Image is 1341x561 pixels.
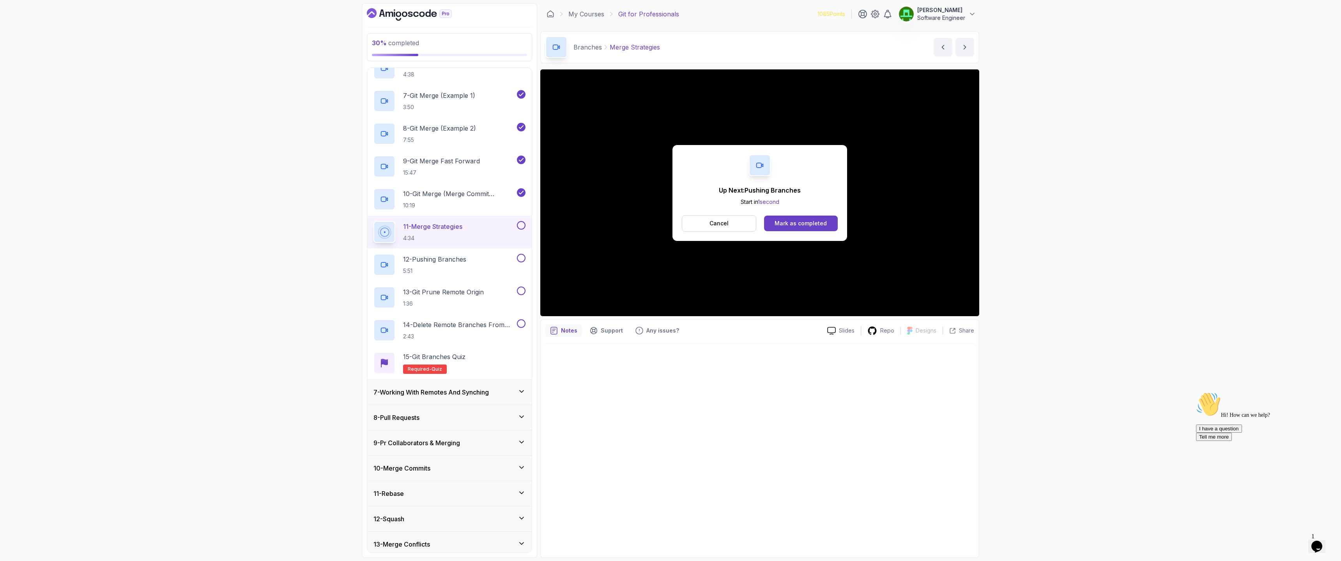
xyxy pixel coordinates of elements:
[408,366,432,372] span: Required-
[917,14,965,22] p: Software Engineer
[373,352,525,374] button: 15-Git Branches QuizRequired-quiz
[3,3,28,28] img: :wave:
[373,90,525,112] button: 7-Git Merge (Example 1)3:50
[1308,530,1333,553] iframe: chat widget
[821,327,861,335] a: Slides
[403,103,475,111] p: 3:50
[373,489,404,498] h3: 11 - Rebase
[719,186,801,195] p: Up Next: Pushing Branches
[367,405,532,430] button: 8-Pull Requests
[432,366,442,372] span: quiz
[1193,389,1333,526] iframe: chat widget
[631,324,684,337] button: Feedback button
[943,327,974,334] button: Share
[367,380,532,405] button: 7-Working With Remotes And Synching
[839,327,854,334] p: Slides
[367,506,532,531] button: 12-Squash
[880,327,894,334] p: Repo
[367,481,532,506] button: 11-Rebase
[764,216,838,231] button: Mark as completed
[403,352,465,361] p: 15 - Git Branches Quiz
[601,327,623,334] p: Support
[373,156,525,177] button: 9-Git Merge Fast Forward15:47
[934,38,952,57] button: previous content
[373,57,525,79] button: 4:38
[367,8,470,21] a: Dashboard
[373,438,460,448] h3: 9 - Pr Collaborators & Merging
[373,254,525,276] button: 12-Pushing Branches5:51
[758,198,779,205] span: 1 second
[618,9,679,19] p: Git for Professionals
[709,219,729,227] p: Cancel
[403,300,484,308] p: 1:36
[372,39,387,47] span: 30 %
[373,540,430,549] h3: 13 - Merge Conflicts
[561,327,577,334] p: Notes
[3,23,77,29] span: Hi! How can we help?
[403,169,480,177] p: 15:47
[899,7,914,21] img: user profile image
[899,6,976,22] button: user profile image[PERSON_NAME]Software Engineer
[775,219,827,227] div: Mark as completed
[682,215,756,232] button: Cancel
[3,3,143,52] div: 👋Hi! How can we help?I have a questionTell me more
[373,413,419,422] h3: 8 - Pull Requests
[917,6,965,14] p: [PERSON_NAME]
[573,42,602,52] p: Branches
[547,10,554,18] a: Dashboard
[403,124,476,133] p: 8 - Git Merge (Example 2)
[3,44,39,52] button: Tell me more
[861,326,900,336] a: Repo
[403,267,466,275] p: 5:51
[403,320,515,329] p: 14 - Delete Remote Branches From Terminal
[367,430,532,455] button: 9-Pr Collaborators & Merging
[403,189,515,198] p: 10 - Git Merge (Merge Commit Example)
[373,464,430,473] h3: 10 - Merge Commits
[403,136,476,144] p: 7:55
[959,327,974,334] p: Share
[367,456,532,481] button: 10-Merge Commits
[610,42,660,52] p: Merge Strategies
[403,234,462,242] p: 4:34
[955,38,974,57] button: next content
[646,327,679,334] p: Any issues?
[817,10,845,18] p: 1085 Points
[373,221,525,243] button: 11-Merge Strategies4:34
[373,514,404,524] h3: 12 - Squash
[545,324,582,337] button: notes button
[403,91,475,100] p: 7 - Git Merge (Example 1)
[568,9,604,19] a: My Courses
[373,319,525,341] button: 14-Delete Remote Branches From Terminal2:43
[403,156,480,166] p: 9 - Git Merge Fast Forward
[403,255,466,264] p: 12 - Pushing Branches
[540,69,979,316] iframe: 11 - Merge Strategies
[585,324,628,337] button: Support button
[916,327,936,334] p: Designs
[403,222,462,231] p: 11 - Merge Strategies
[373,287,525,308] button: 13-Git Prune Remote Origin1:36
[372,39,419,47] span: completed
[373,388,489,397] h3: 7 - Working With Remotes And Synching
[373,123,525,145] button: 8-Git Merge (Example 2)7:55
[719,198,801,206] p: Start in
[403,287,484,297] p: 13 - Git Prune Remote Origin
[3,36,49,44] button: I have a question
[373,188,525,210] button: 10-Git Merge (Merge Commit Example)10:19
[403,202,515,209] p: 10:19
[403,71,439,78] p: 4:38
[367,532,532,557] button: 13-Merge Conflicts
[403,333,515,340] p: 2:43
